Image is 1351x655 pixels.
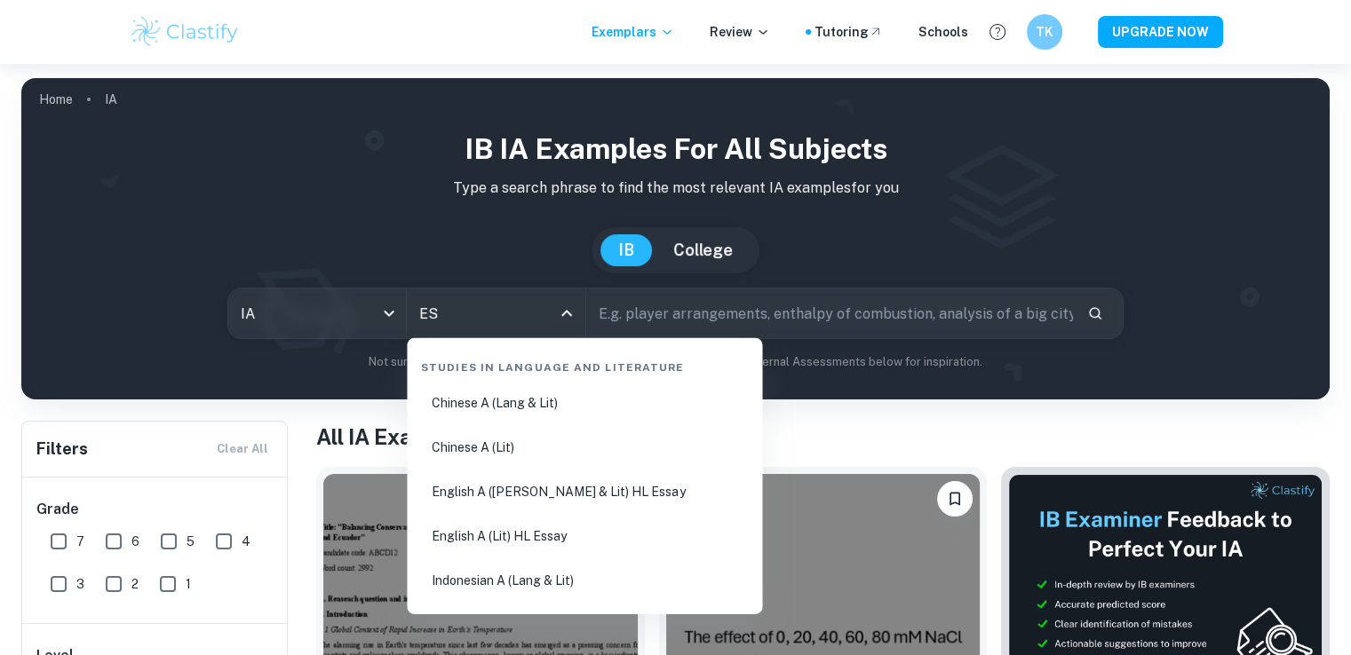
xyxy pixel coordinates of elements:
li: English A ([PERSON_NAME] & Lit) HL Essay [414,471,755,512]
p: Type a search phrase to find the most relevant IA examples for you [36,178,1315,199]
a: Tutoring [815,22,883,42]
h6: Grade [36,499,274,520]
div: Studies in Language and Literature [414,345,755,383]
button: IB [600,234,652,266]
span: 3 [76,574,84,594]
h6: Filters [36,437,88,462]
h1: IB IA examples for all subjects [36,128,1315,170]
a: Home [39,87,73,112]
div: IA [228,288,406,338]
img: profile cover [21,78,1330,399]
p: Not sure what to search for? You can always look through our example Internal Assessments below f... [36,353,1315,371]
li: Chinese A (Lit) [414,427,755,468]
span: 7 [76,532,84,551]
li: English A (Lit) HL Essay [414,516,755,556]
button: UPGRADE NOW [1098,16,1223,48]
h6: TK [1034,22,1054,42]
button: Close [554,301,579,326]
span: 6 [131,532,139,551]
img: Clastify logo [129,14,242,50]
span: 2 [131,574,139,594]
p: Review [710,22,770,42]
p: IA [105,90,117,109]
button: Search [1080,298,1110,328]
span: 5 [187,532,195,551]
span: 4 [242,532,250,551]
p: Exemplars [592,22,674,42]
span: 1 [186,574,191,594]
li: Chinese A (Lang & Lit) [414,383,755,423]
li: Indonesian A (Lit) [414,604,755,645]
button: Help and Feedback [982,17,1013,47]
input: E.g. player arrangements, enthalpy of combustion, analysis of a big city... [586,288,1073,338]
h1: All IA Examples [316,421,1330,453]
button: Bookmark [937,481,973,517]
li: Indonesian A (Lang & Lit) [414,560,755,601]
a: Schools [918,22,968,42]
button: College [656,234,751,266]
button: TK [1027,14,1062,50]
